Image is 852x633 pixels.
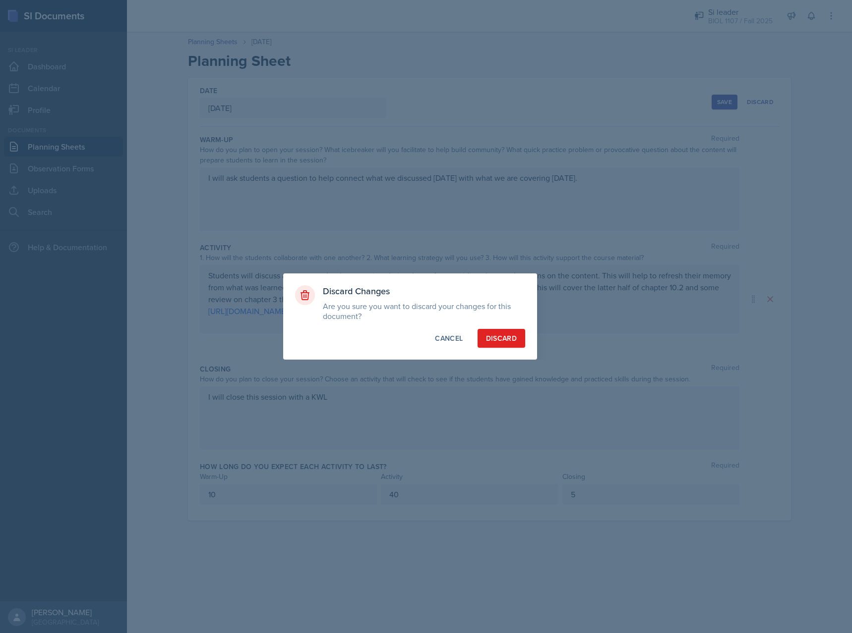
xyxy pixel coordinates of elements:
h3: Discard Changes [323,285,525,297]
p: Are you sure you want to discard your changes for this document? [323,301,525,321]
button: Discard [478,329,525,348]
button: Cancel [426,329,471,348]
div: Cancel [435,333,463,343]
div: Discard [486,333,517,343]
